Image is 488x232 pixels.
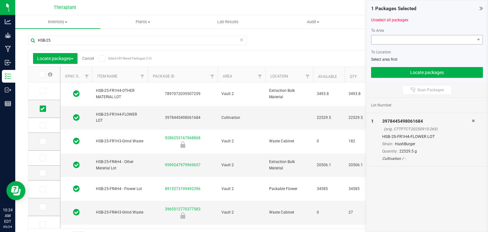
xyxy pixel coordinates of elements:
span: In Sync [73,113,80,122]
a: Filter [302,71,313,82]
p: 10:24 AM EDT [3,207,12,224]
span: Waste Cabinet [269,209,309,215]
span: 27 [349,209,373,215]
inline-svg: Inbound [5,59,11,66]
span: Quantity: [382,149,398,154]
a: Filter [255,71,265,82]
a: Area [223,74,232,78]
a: Cancel [82,56,94,61]
span: Select All Filtered Packages (13) [108,57,140,60]
span: In Sync [73,184,80,193]
span: Waste Cabinet [269,138,309,144]
div: 3978445498061684 [382,118,472,125]
span: In Sync [73,160,80,169]
a: 9286253167968868 [165,136,200,140]
div: HSB-25-FR1H4-FLOWER LOT [382,133,472,140]
span: HSB-25-FR1H4-OTHER MATERIAL LOT [96,88,144,100]
div: (orig. CTTPTCT-20250915-269) [384,126,472,132]
a: Package ID [153,74,174,78]
span: Theraplant [54,5,76,10]
div: 3978445498061684 [147,115,219,121]
span: 34585 [317,186,341,192]
a: Filter [137,71,148,82]
div: Newly Received [147,141,219,148]
a: 8915273199492396 [165,187,200,191]
span: 22529.5 [317,115,341,121]
a: 3965512770377583 [165,207,200,211]
span: 20506.1 [317,162,341,168]
span: To Location [371,50,391,54]
span: 3493.8 [317,91,341,97]
a: Inventory Counts [356,15,441,29]
span: Audit [271,19,355,25]
span: In Sync [73,137,80,146]
a: Plants [100,15,186,29]
span: Plants [101,19,185,25]
span: 22529.5 g [399,149,417,154]
span: Inventory [15,19,100,25]
span: Extraction Bulk Material [269,159,309,171]
span: HSB-25-FR1H3-Grind Waste [96,138,144,144]
span: Vault 2 [221,209,261,215]
input: Search Package ID, Item Name, SKU, Lot or Part Number... [28,36,247,45]
span: 1 [371,119,374,124]
span: HSB-25-FR4H4 - Other Material Lot [96,159,144,171]
div: Cultivation / - [382,156,472,161]
span: Clear [239,36,244,44]
span: Strain: [382,142,393,146]
inline-svg: Inventory [5,73,11,79]
span: In Sync [73,89,80,98]
span: To Area [371,28,384,33]
a: Location [270,74,288,78]
span: HSB-25-FR4H4 - Flower Lot [96,186,144,192]
inline-svg: Reports [5,100,11,107]
span: Select area first [371,57,397,62]
span: Packable Flower [269,186,309,192]
span: Vault 2 [221,186,261,192]
a: Unselect all packages [371,18,408,22]
inline-svg: Outbound [5,87,11,93]
span: In Sync [73,208,80,217]
span: 3493.8 [349,91,373,97]
span: Select all records on this page [48,72,52,77]
span: HSB-25-FR4H3-Grind Waste [96,209,144,215]
a: 9599247979969657 [165,163,200,167]
button: Locate packages [371,67,483,78]
span: 20506.1 [349,162,373,168]
p: 09/24 [3,224,12,229]
span: 34585 [349,186,373,192]
span: Lab Results [209,19,247,25]
span: 22529.5 [349,115,373,121]
span: Vault 2 [221,138,261,144]
span: HashBurger [395,142,415,146]
a: Available [318,74,337,79]
span: HSB-25-FR1H4-FLOWER LOT [96,112,144,124]
button: Locate packages [33,53,78,64]
inline-svg: Grow [5,32,11,38]
div: Newly Received [147,212,219,219]
a: Item Name [97,74,118,78]
span: 0 [317,209,341,215]
iframe: Resource center [6,181,25,200]
span: Vault 2 [221,162,261,168]
inline-svg: Analytics [5,18,11,25]
span: Lot Number: [371,102,392,108]
span: Locate packages [37,56,73,61]
a: Inventory [15,15,100,29]
a: Qty [350,74,357,79]
inline-svg: Manufacturing [5,46,11,52]
span: 0 [317,138,341,144]
span: 182 [349,138,373,144]
a: Lab Results [186,15,271,29]
span: Extraction Bulk Material [269,88,309,100]
a: Filter [82,71,92,82]
span: Cultivation [221,115,261,121]
a: Audit [270,15,356,29]
span: Vault 2 [221,91,261,97]
span: Scan Packages [417,87,444,92]
button: Scan Packages [403,85,452,95]
a: Sync Status [65,74,90,78]
a: Filter [207,71,218,82]
div: 7897072039507259 [147,91,219,97]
